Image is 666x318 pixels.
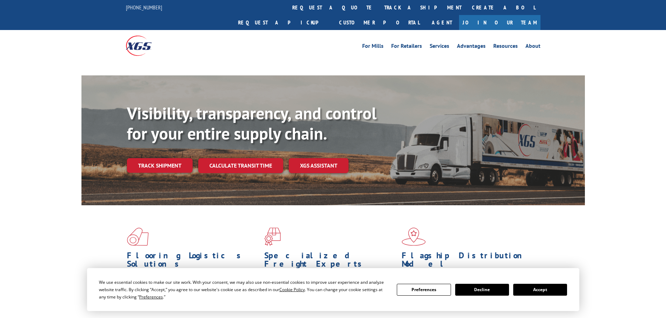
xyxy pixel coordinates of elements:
[127,251,259,272] h1: Flooring Logistics Solutions
[264,228,281,246] img: xgs-icon-focused-on-flooring-red
[279,287,305,293] span: Cookie Policy
[430,43,449,51] a: Services
[87,268,579,311] div: Cookie Consent Prompt
[402,228,426,246] img: xgs-icon-flagship-distribution-model-red
[127,158,193,173] a: Track shipment
[459,15,540,30] a: Join Our Team
[264,251,396,272] h1: Specialized Freight Experts
[513,284,567,296] button: Accept
[525,43,540,51] a: About
[127,228,149,246] img: xgs-icon-total-supply-chain-intelligence-red
[362,43,384,51] a: For Mills
[402,251,534,272] h1: Flagship Distribution Model
[198,158,283,173] a: Calculate transit time
[127,102,377,144] b: Visibility, transparency, and control for your entire supply chain.
[425,15,459,30] a: Agent
[397,284,451,296] button: Preferences
[99,279,388,301] div: We use essential cookies to make our site work. With your consent, we may also use non-essential ...
[334,15,425,30] a: Customer Portal
[289,158,349,173] a: XGS ASSISTANT
[126,4,162,11] a: [PHONE_NUMBER]
[233,15,334,30] a: Request a pickup
[493,43,518,51] a: Resources
[455,284,509,296] button: Decline
[391,43,422,51] a: For Retailers
[457,43,486,51] a: Advantages
[139,294,163,300] span: Preferences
